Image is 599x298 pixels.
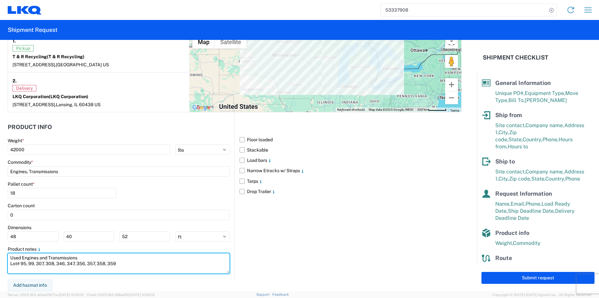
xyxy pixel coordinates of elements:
span: City, [498,129,509,135]
a: Feedback [272,293,289,296]
label: Dimensions [8,225,31,230]
span: [STREET_ADDRESS], [13,102,56,107]
button: Zoom out [445,91,458,104]
span: Hours to [508,144,528,150]
a: Open this area in Google Maps (opens a new window) [191,104,212,112]
a: Terms [450,109,459,112]
span: Ship from [495,112,522,118]
span: (LKQ Corporation) [49,94,88,99]
label: Floor loaded [240,135,462,145]
strong: T & R Recycling [13,54,84,59]
span: Delivery [13,85,36,91]
span: Lansing, IL 60438 US [56,102,101,107]
label: Product notes [8,246,42,252]
span: Ship Deadline Date, [508,208,555,214]
span: [PERSON_NAME] [525,97,567,103]
span: Commodity [513,240,541,246]
span: Request Information [495,190,552,197]
span: Route [495,255,512,261]
span: [DATE] 10:10:00 [59,293,84,297]
span: Company name, [525,122,564,128]
h2: Product Info [8,124,52,130]
input: W [64,231,114,242]
span: Site contact, [495,169,525,175]
span: Server: 2025.18.0-a0edd1917ac [8,293,84,297]
button: Show street map [192,36,215,49]
span: Phone [565,176,580,182]
label: Narrow Etracks w/ Straps [240,165,462,176]
a: Support [256,293,272,296]
label: Stackable [240,145,462,155]
h2: Shipment Request [8,26,57,34]
span: Product info [495,229,529,236]
span: [STREET_ADDRESS], [13,62,56,67]
button: Show satellite imagery [215,36,247,49]
span: Company name, [525,169,564,175]
span: Phone, [542,136,559,143]
button: Keyboard shortcuts [337,107,365,112]
h2: Shipment Checklist [483,54,548,61]
span: Bill To, [508,97,525,103]
label: Load bars [240,155,462,165]
input: Shipment, tracking or reference number [381,4,547,16]
span: Unique PO#, [495,90,525,96]
img: Google [191,104,212,112]
span: Weight, [495,240,513,246]
input: L [8,231,58,242]
span: General Information [495,79,551,86]
strong: 2. [13,77,17,85]
span: Client: 2025.18.0-198a450 [87,293,154,297]
span: Site contact, [495,122,525,128]
label: Commodity [8,159,33,165]
span: 200 km [417,108,428,111]
span: (T & R Recycling) [47,54,84,59]
button: Submit request [481,272,595,284]
span: Map data ©2025 Google, INEGI [369,108,413,111]
button: Drag Pegman onto the map to open Street View [445,55,458,68]
label: Pallet count [8,181,35,187]
button: Add hazmat info [8,279,52,291]
label: Tarps [240,176,462,186]
input: H [119,231,170,242]
span: Zip code, [509,176,531,182]
span: Email, [511,201,525,207]
span: [GEOGRAPHIC_DATA] US [56,62,109,67]
label: Drop Trailer [240,186,462,197]
label: Weight [8,138,24,144]
span: Name, [495,201,511,207]
label: Carton count [8,203,35,209]
span: State, [531,176,545,182]
span: [DATE] 10:06:13 [129,293,154,297]
span: Country, [523,136,542,143]
span: Ship to [495,158,515,165]
span: Pickup [13,45,34,51]
button: Zoom in [445,78,458,91]
span: City, [498,176,509,182]
strong: 1. [13,37,16,45]
strong: LKQ Corporation [13,94,88,99]
span: Phone, [525,201,542,207]
span: Equipment Type, [525,90,565,96]
span: Copyright © [DATE]-[DATE] Agistix Inc., All Rights Reserved [492,292,591,298]
span: Country, [545,176,565,182]
button: Map Scale: 200 km per 53 pixels [415,107,448,112]
span: State, [508,136,523,143]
